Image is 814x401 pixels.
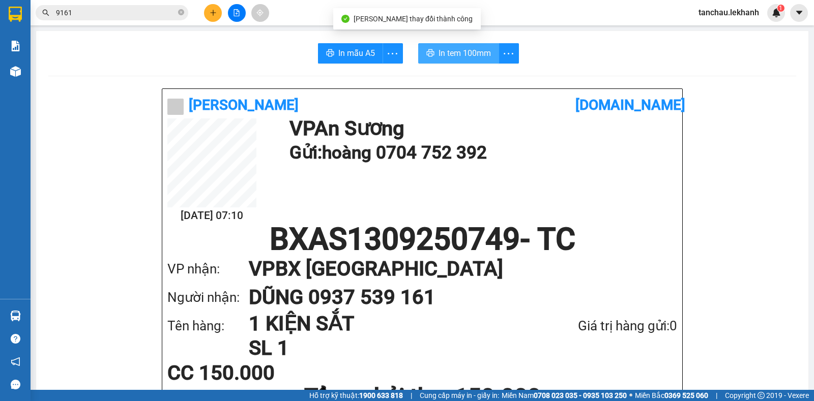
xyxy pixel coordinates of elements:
[178,8,184,18] span: close-circle
[204,4,222,22] button: plus
[777,5,784,12] sup: 1
[383,47,402,60] span: more
[10,311,21,321] img: warehouse-icon
[228,4,246,22] button: file-add
[249,336,524,360] h1: SL 1
[256,9,264,16] span: aim
[9,9,112,33] div: BX [GEOGRAPHIC_DATA]
[119,33,222,45] div: THẢO
[795,8,804,17] span: caret-down
[119,9,222,33] div: VP [GEOGRAPHIC_DATA]
[210,9,217,16] span: plus
[167,259,249,280] div: VP nhận:
[11,380,20,389] span: message
[119,10,143,20] span: Nhận:
[249,283,657,312] h1: DŨNG 0937 539 161
[8,67,23,77] span: CR :
[326,49,334,58] span: printer
[119,45,222,59] div: 0987412540
[499,43,519,64] button: more
[289,139,672,167] h1: Gửi: hoàng 0704 752 392
[11,357,20,366] span: notification
[383,43,403,64] button: more
[167,316,249,336] div: Tên hàng:
[635,390,708,401] span: Miền Bắc
[758,392,765,399] span: copyright
[690,6,767,19] span: tanchau.lekhanh
[420,390,499,401] span: Cung cấp máy in - giấy in:
[178,9,184,15] span: close-circle
[167,207,256,224] h2: [DATE] 07:10
[10,66,21,77] img: warehouse-icon
[167,363,336,383] div: CC 150.000
[167,287,249,308] div: Người nhận:
[439,47,491,59] span: In tem 100mm
[426,49,434,58] span: printer
[534,391,627,399] strong: 0708 023 035 - 0935 103 250
[249,255,657,283] h1: VP BX [GEOGRAPHIC_DATA]
[249,312,524,336] h1: 1 KIỆN SẮT
[716,390,717,401] span: |
[629,393,632,397] span: ⚪️
[524,316,677,336] div: Giá trị hàng gửi: 0
[309,390,403,401] span: Hỗ trợ kỹ thuật:
[411,390,412,401] span: |
[418,43,499,64] button: printerIn tem 100mm
[354,15,473,23] span: [PERSON_NAME] thay đổi thành công
[772,8,781,17] img: icon-new-feature
[779,5,782,12] span: 1
[167,224,677,255] h1: BXAS1309250749 - TC
[341,15,350,23] span: check-circle
[189,97,299,113] b: [PERSON_NAME]
[338,47,375,59] span: In mẫu A5
[289,118,672,139] h1: VP An Sương
[664,391,708,399] strong: 0369 525 060
[56,7,176,18] input: Tìm tên, số ĐT hoặc mã đơn
[9,10,24,20] span: Gửi:
[11,334,20,344] span: question-circle
[359,391,403,399] strong: 1900 633 818
[10,41,21,51] img: solution-icon
[233,9,240,16] span: file-add
[42,9,49,16] span: search
[790,4,808,22] button: caret-down
[575,97,685,113] b: [DOMAIN_NAME]
[9,7,22,22] img: logo-vxr
[8,66,113,78] div: 40.000
[251,4,269,22] button: aim
[9,45,112,59] div: 0971086452
[318,43,383,64] button: printerIn mẫu A5
[499,47,518,60] span: more
[502,390,627,401] span: Miền Nam
[9,33,112,45] div: MAI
